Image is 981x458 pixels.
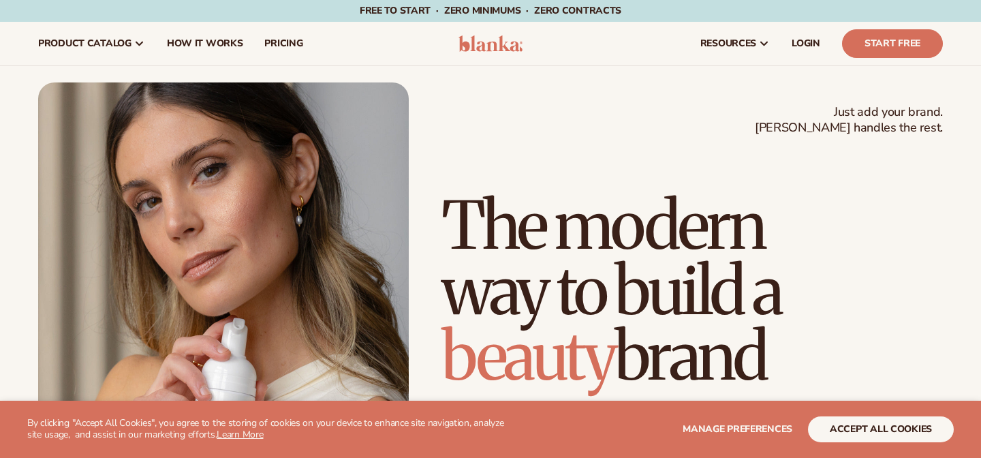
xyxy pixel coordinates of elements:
span: beauty [441,316,614,397]
a: Start Free [842,29,943,58]
button: accept all cookies [808,416,954,442]
a: Learn More [217,428,263,441]
span: Manage preferences [683,423,792,436]
button: Manage preferences [683,416,792,442]
img: logo [458,35,523,52]
span: LOGIN [792,38,820,49]
a: product catalog [27,22,156,65]
span: pricing [264,38,302,49]
span: Free to start · ZERO minimums · ZERO contracts [360,4,621,17]
span: Just add your brand. [PERSON_NAME] handles the rest. [755,104,943,136]
a: How It Works [156,22,254,65]
a: LOGIN [781,22,831,65]
span: product catalog [38,38,131,49]
a: pricing [253,22,313,65]
span: How It Works [167,38,243,49]
span: resources [700,38,756,49]
p: By clicking "Accept All Cookies", you agree to the storing of cookies on your device to enhance s... [27,418,512,441]
a: resources [689,22,781,65]
h1: The modern way to build a brand [441,193,943,389]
